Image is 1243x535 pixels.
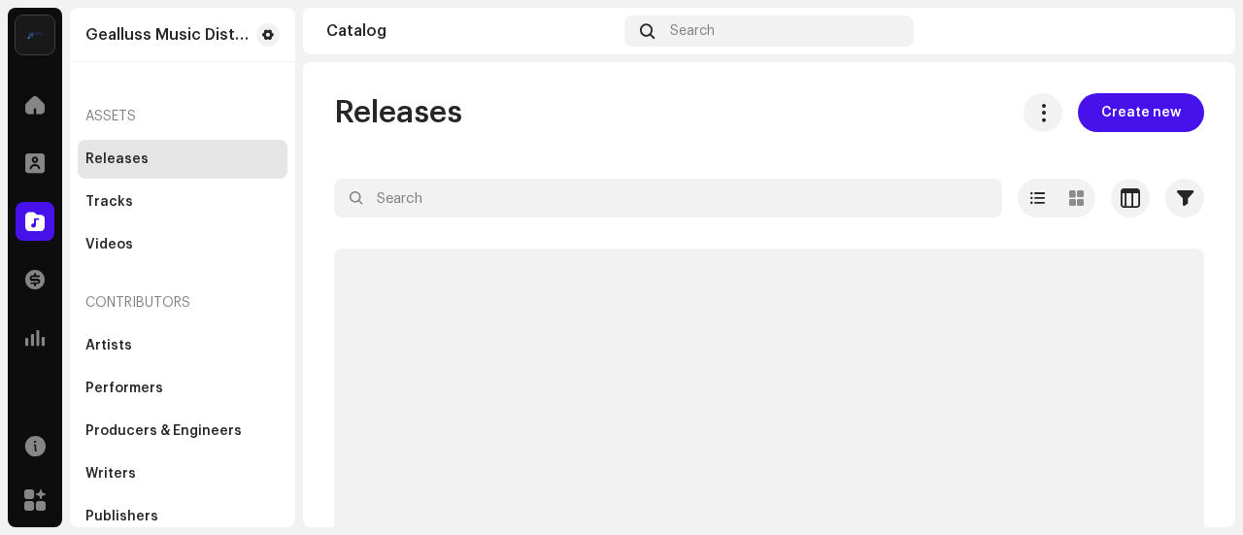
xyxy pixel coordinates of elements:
button: Create new [1078,93,1204,132]
input: Search [334,179,1002,217]
img: 7e4e612c-8fc9-4e70-ba30-780837b5408d [1181,16,1212,47]
re-a-nav-header: Contributors [78,280,287,326]
div: Publishers [85,509,158,524]
div: Tracks [85,194,133,210]
re-m-nav-item: Performers [78,369,287,408]
div: Videos [85,237,133,252]
re-m-nav-item: Artists [78,326,287,365]
div: Artists [85,338,132,353]
div: Gealluss Music Distribution [85,27,249,43]
re-m-nav-item: Producers & Engineers [78,412,287,451]
re-a-nav-header: Assets [78,93,287,140]
re-m-nav-item: Writers [78,454,287,493]
re-m-nav-item: Videos [78,225,287,264]
span: Create new [1101,93,1181,132]
img: ef15aa5b-e20a-4b5c-9b69-724c15fb7de9 [16,16,54,54]
span: Search [670,23,715,39]
div: Producers & Engineers [85,423,242,439]
div: Performers [85,381,163,396]
span: Releases [334,93,462,132]
div: Releases [85,151,149,167]
re-m-nav-item: Releases [78,140,287,179]
re-m-nav-item: Tracks [78,183,287,221]
div: Catalog [326,23,617,39]
div: Writers [85,466,136,482]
